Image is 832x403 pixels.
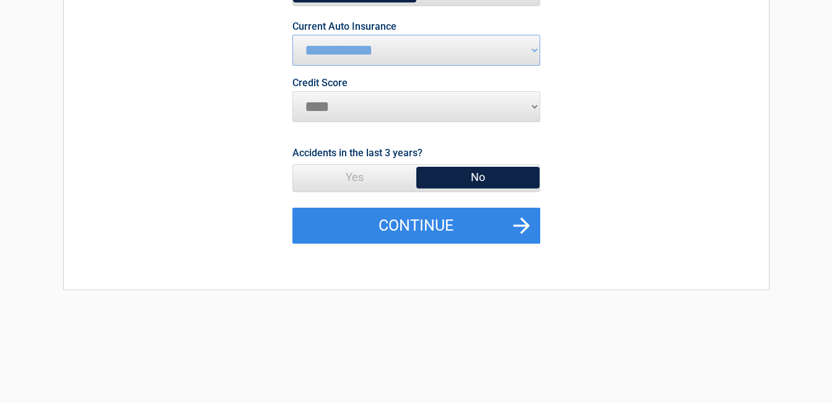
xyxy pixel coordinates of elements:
label: Current Auto Insurance [292,22,396,32]
button: Continue [292,208,540,244]
span: No [416,165,540,190]
label: Credit Score [292,78,348,88]
label: Accidents in the last 3 years? [292,144,423,161]
span: Yes [293,165,416,190]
